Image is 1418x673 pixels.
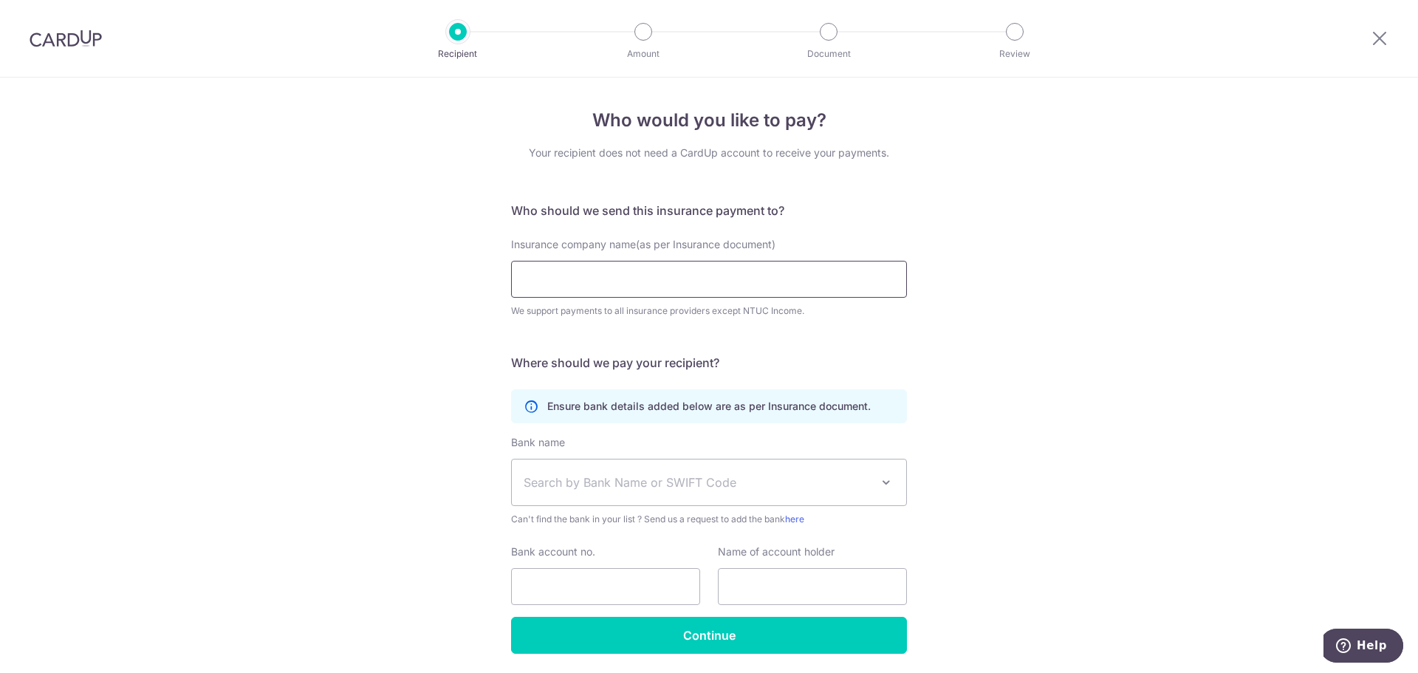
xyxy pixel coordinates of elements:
[511,617,907,654] input: Continue
[589,47,698,61] p: Amount
[718,544,835,559] label: Name of account holder
[511,238,775,250] span: Insurance company name(as per Insurance document)
[511,202,907,219] h5: Who should we send this insurance payment to?
[33,10,64,24] span: Help
[547,399,871,414] p: Ensure bank details added below are as per Insurance document.
[524,474,871,491] span: Search by Bank Name or SWIFT Code
[511,354,907,372] h5: Where should we pay your recipient?
[30,30,102,47] img: CardUp
[403,47,513,61] p: Recipient
[511,304,907,318] div: We support payments to all insurance providers except NTUC Income.
[774,47,883,61] p: Document
[511,435,565,450] label: Bank name
[511,107,907,134] h4: Who would you like to pay?
[1323,629,1403,666] iframe: Opens a widget where you can find more information
[511,544,595,559] label: Bank account no.
[511,146,907,160] div: Your recipient does not need a CardUp account to receive your payments.
[960,47,1069,61] p: Review
[785,513,804,525] a: here
[511,512,907,527] span: Can't find the bank in your list ? Send us a request to add the bank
